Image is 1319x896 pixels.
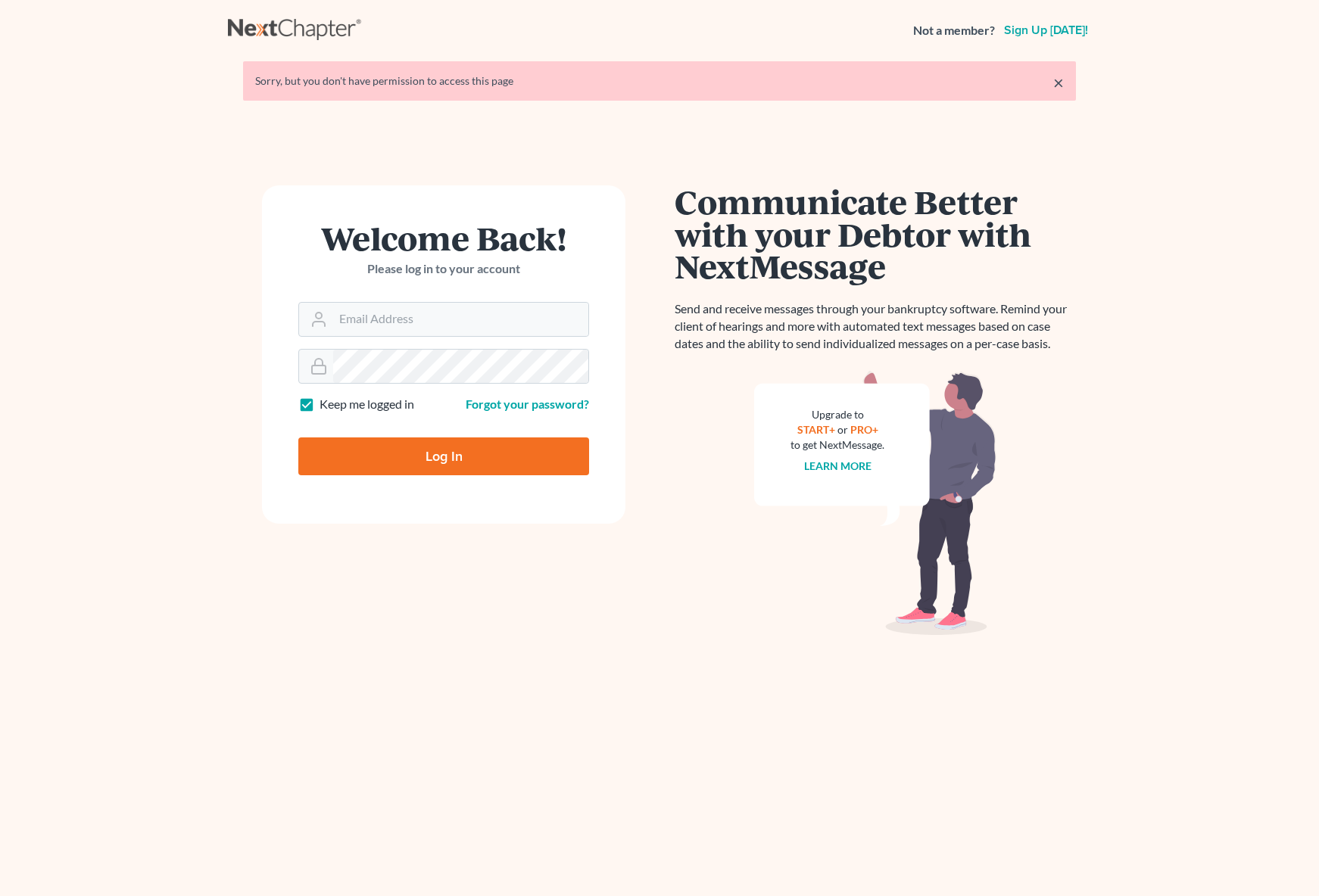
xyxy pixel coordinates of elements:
[1053,73,1064,92] a: ×
[333,303,588,336] input: Email Address
[675,185,1076,282] h1: Communicate Better with your Debtor with NextMessage
[1001,24,1091,36] a: Sign up [DATE]!
[466,397,589,411] a: Forgot your password?
[320,396,414,413] label: Keep me logged in
[837,423,848,436] span: or
[298,437,589,475] input: Log In
[298,222,589,254] h1: Welcome Back!
[790,437,884,453] div: to get NextMessage.
[298,260,589,278] p: Please log in to your account
[255,73,1064,89] div: Sorry, but you don't have permission to access this page
[797,423,835,436] a: START+
[804,459,872,472] a: Learn more
[850,423,878,436] a: PRO+
[790,407,884,422] div: Upgrade to
[675,300,1076,353] p: Send and receive messages through your bankruptcy software. Remind your client of hearings and mo...
[913,22,995,39] strong: Not a member?
[754,371,996,636] img: nextmessage_bg-59042aed3d76b12b5cd301f8e5b87938c9018125f34e5fa2b7a6b67550977c72.svg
